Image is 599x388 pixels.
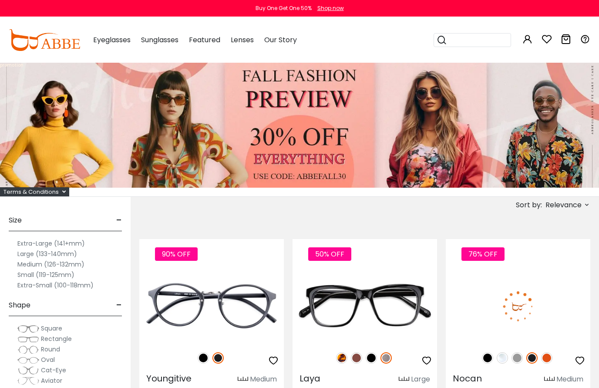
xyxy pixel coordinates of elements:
[544,376,555,383] img: size ruler
[116,295,122,316] span: -
[556,374,583,385] div: Medium
[446,270,590,343] img: Matte-black Nocan - TR ,Universal Bridge Fit
[366,352,377,364] img: Black
[141,35,178,45] span: Sunglasses
[317,4,344,12] div: Shop now
[411,374,430,385] div: Large
[17,324,39,333] img: Square.png
[497,352,508,364] img: Clear
[9,29,80,51] img: abbeglasses.com
[17,377,39,385] img: Aviator.png
[41,355,55,364] span: Oval
[299,372,320,385] span: Laya
[264,35,297,45] span: Our Story
[9,295,30,316] span: Shape
[482,352,493,364] img: Black
[545,197,582,213] span: Relevance
[17,249,77,259] label: Large (133-140mm)
[380,352,392,364] img: Gun
[17,335,39,344] img: Rectangle.png
[139,270,284,343] img: Matte-black Youngitive - Plastic ,Adjust Nose Pads
[41,366,66,375] span: Cat-Eye
[17,345,39,354] img: Round.png
[146,372,192,385] span: Youngitive
[17,366,39,375] img: Cat-Eye.png
[41,376,62,385] span: Aviator
[512,352,523,364] img: Gray
[351,352,362,364] img: Brown
[155,247,198,261] span: 90% OFF
[17,238,85,249] label: Extra-Large (141+mm)
[461,247,505,261] span: 76% OFF
[198,352,209,364] img: Black
[41,324,62,333] span: Square
[17,280,94,290] label: Extra-Small (100-118mm)
[93,35,131,45] span: Eyeglasses
[212,352,224,364] img: Matte Black
[516,200,542,210] span: Sort by:
[41,334,72,343] span: Rectangle
[238,376,248,383] img: size ruler
[399,376,409,383] img: size ruler
[293,270,437,343] img: Gun Laya - Plastic ,Universal Bridge Fit
[189,35,220,45] span: Featured
[336,352,347,364] img: Leopard
[9,210,22,231] span: Size
[41,345,60,354] span: Round
[116,210,122,231] span: -
[17,270,74,280] label: Small (119-125mm)
[453,372,482,385] span: Nocan
[308,247,351,261] span: 50% OFF
[313,4,344,12] a: Shop now
[541,352,552,364] img: Orange
[17,259,84,270] label: Medium (126-132mm)
[231,35,254,45] span: Lenses
[250,374,277,385] div: Medium
[256,4,312,12] div: Buy One Get One 50%
[526,352,538,364] img: Matte Black
[17,356,39,364] img: Oval.png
